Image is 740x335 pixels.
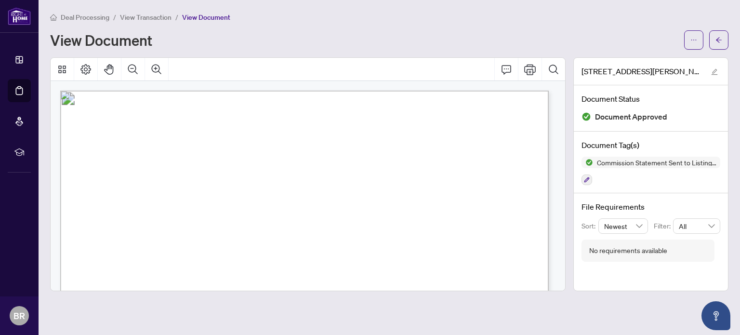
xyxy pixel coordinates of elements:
[581,201,720,213] h4: File Requirements
[593,159,720,166] span: Commission Statement Sent to Listing Brokerage
[50,32,152,48] h1: View Document
[595,110,667,123] span: Document Approved
[175,12,178,23] li: /
[581,221,598,231] p: Sort:
[182,13,230,22] span: View Document
[711,68,718,75] span: edit
[715,37,722,43] span: arrow-left
[8,7,31,25] img: logo
[581,66,702,77] span: [STREET_ADDRESS][PERSON_NAME]-INV.pdf
[581,112,591,121] img: Document Status
[13,309,25,322] span: BR
[61,13,109,22] span: Deal Processing
[113,12,116,23] li: /
[701,301,730,330] button: Open asap
[581,157,593,168] img: Status Icon
[581,93,720,105] h4: Document Status
[679,219,714,233] span: All
[690,37,697,43] span: ellipsis
[50,14,57,21] span: home
[120,13,172,22] span: View Transaction
[581,139,720,151] h4: Document Tag(s)
[604,219,643,233] span: Newest
[654,221,673,231] p: Filter:
[589,245,667,256] div: No requirements available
